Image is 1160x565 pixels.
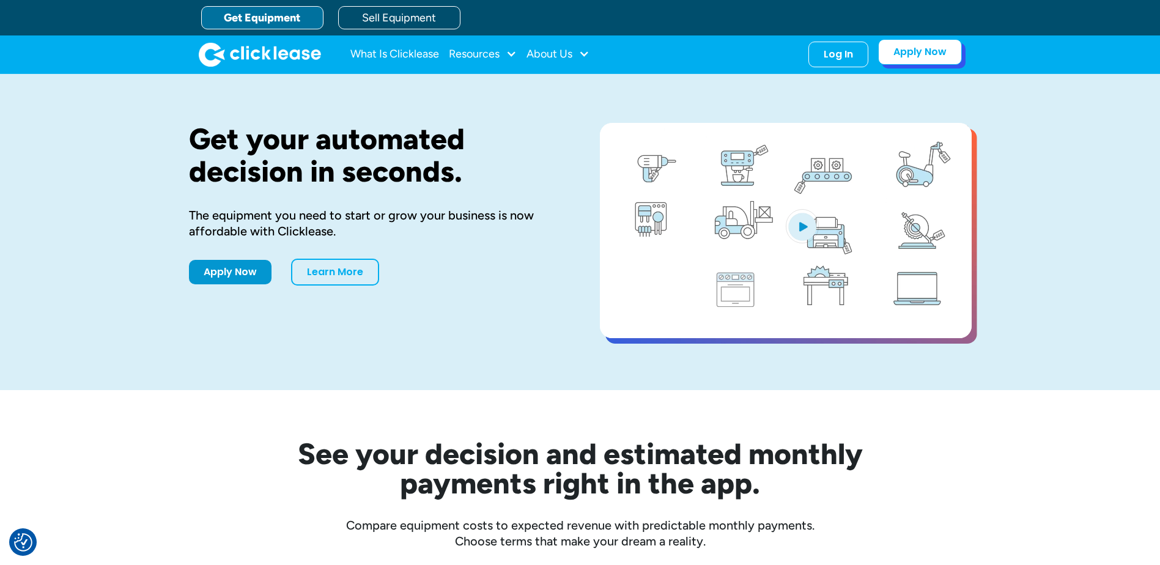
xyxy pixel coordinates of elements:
a: home [199,42,321,67]
a: Apply Now [878,39,962,65]
div: About Us [526,42,589,67]
button: Consent Preferences [14,533,32,552]
img: Blue play button logo on a light blue circular background [786,209,819,243]
div: The equipment you need to start or grow your business is now affordable with Clicklease. [189,207,561,239]
div: Log In [824,48,853,61]
h2: See your decision and estimated monthly payments right in the app. [238,439,923,498]
a: Learn More [291,259,379,286]
h1: Get your automated decision in seconds. [189,123,561,188]
div: Compare equipment costs to expected revenue with predictable monthly payments. Choose terms that ... [189,517,972,549]
a: Apply Now [189,260,272,284]
a: What Is Clicklease [350,42,439,67]
a: Get Equipment [201,6,323,29]
img: Revisit consent button [14,533,32,552]
a: open lightbox [600,123,972,338]
a: Sell Equipment [338,6,460,29]
img: Clicklease logo [199,42,321,67]
div: Resources [449,42,517,67]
